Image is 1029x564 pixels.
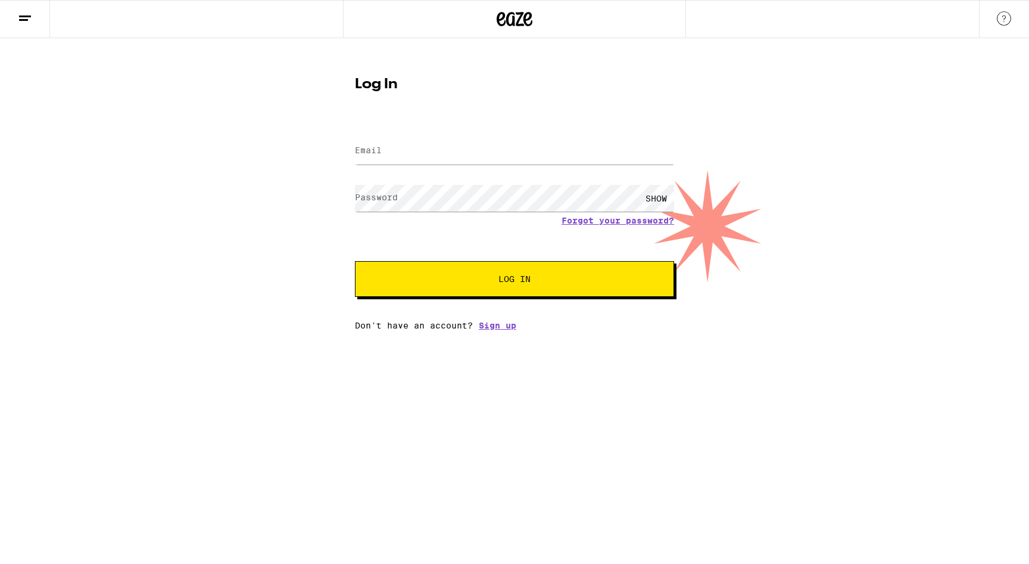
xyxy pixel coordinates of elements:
button: Log In [355,261,674,297]
span: Log In [498,275,531,283]
h1: Log In [355,78,674,92]
div: SHOW [638,185,674,212]
a: Forgot your password? [562,216,674,225]
input: Email [355,138,674,165]
label: Password [355,193,398,202]
label: Email [355,145,382,155]
div: Don't have an account? [355,321,674,330]
a: Sign up [479,321,516,330]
